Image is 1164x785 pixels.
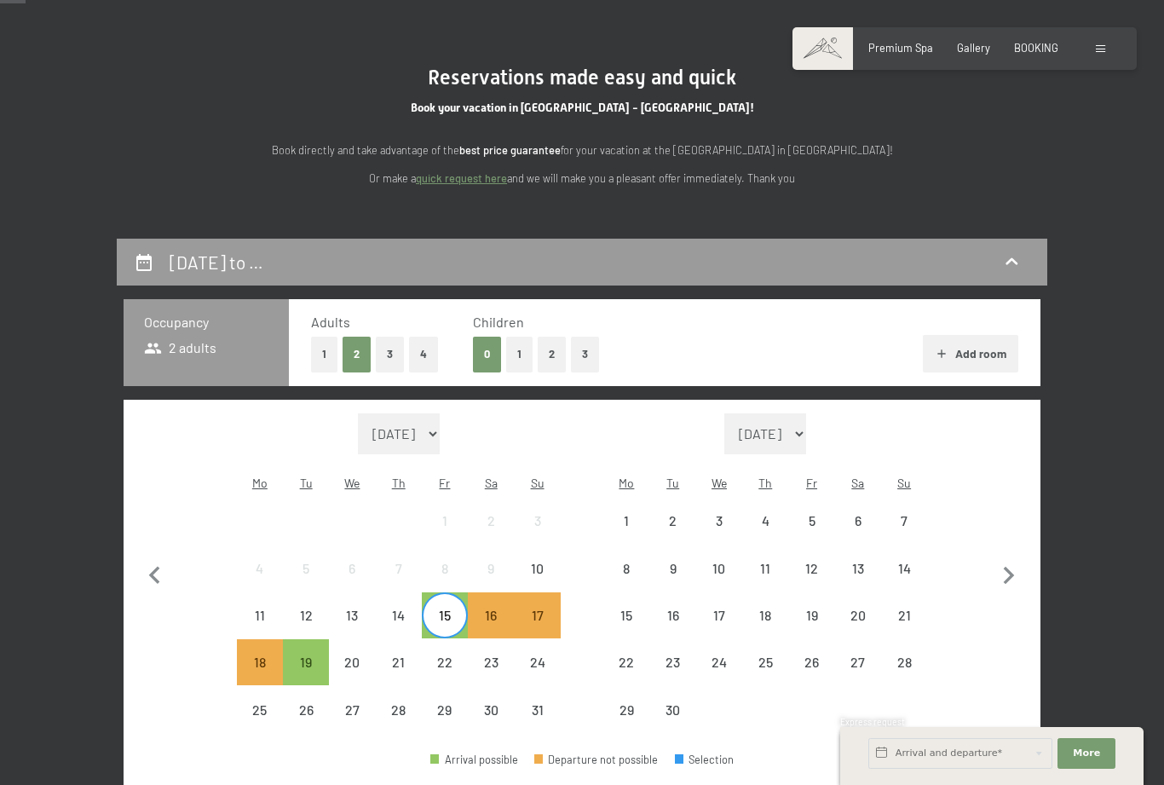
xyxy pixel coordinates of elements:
[331,703,373,746] div: 27
[376,686,422,732] div: Thu Aug 28 2025
[788,498,834,544] div: Departure not possible
[666,476,679,490] abbr: Tuesday
[329,686,375,732] div: Departure not possible
[459,143,561,157] strong: best price guarantee
[835,639,881,685] div: Sat Sep 27 2025
[376,337,404,372] button: 3
[283,686,329,732] div: Tue Aug 26 2025
[837,655,879,698] div: 27
[468,545,514,592] div: Departure not possible
[840,717,905,727] span: Express request
[652,655,694,698] div: 23
[851,476,864,490] abbr: Saturday
[485,476,498,490] abbr: Saturday
[422,498,468,544] div: Departure not possible
[603,592,649,638] div: Mon Sep 15 2025
[650,592,696,638] div: Departure not possible
[531,476,545,490] abbr: Sunday
[376,686,422,732] div: Departure not possible
[283,592,329,638] div: Departure not possible
[698,514,740,557] div: 3
[838,752,842,763] span: 1
[650,498,696,544] div: Tue Sep 02 2025
[422,545,468,592] div: Departure not possible
[883,655,925,698] div: 28
[650,686,696,732] div: Tue Sep 30 2025
[538,337,566,372] button: 2
[237,545,283,592] div: Mon Aug 04 2025
[837,562,879,604] div: 13
[881,498,927,544] div: Sun Sep 07 2025
[881,545,927,592] div: Sun Sep 14 2025
[712,476,727,490] abbr: Wednesday
[516,655,558,698] div: 24
[241,141,923,159] p: Book directly and take advantage of the for your vacation at the [GEOGRAPHIC_DATA] in [GEOGRAPHIC...
[377,655,420,698] div: 21
[514,686,560,732] div: Sun Aug 31 2025
[237,639,283,685] div: Mon Aug 18 2025
[652,514,694,557] div: 2
[241,170,923,187] p: Or make a and we will make you a pleasant offer immediately. Thank you
[788,639,834,685] div: Fri Sep 26 2025
[468,498,514,544] div: Departure not possible
[514,592,560,638] div: Sun Aug 17 2025
[788,592,834,638] div: Departure not possible
[696,639,742,685] div: Departure not possible
[343,337,371,372] button: 2
[422,498,468,544] div: Fri Aug 01 2025
[422,545,468,592] div: Fri Aug 08 2025
[652,703,694,746] div: 30
[409,337,438,372] button: 4
[300,476,313,490] abbr: Tuesday
[411,101,754,114] span: Book your vacation in [GEOGRAPHIC_DATA] - [GEOGRAPHIC_DATA]!
[603,498,649,544] div: Departure not possible
[514,592,560,638] div: Departure not possible. The selected period requires a minimum stay.
[468,498,514,544] div: Sat Aug 02 2025
[506,337,533,372] button: 1
[473,314,524,330] span: Children
[883,562,925,604] div: 14
[837,514,879,557] div: 6
[377,562,420,604] div: 7
[514,498,560,544] div: Sun Aug 03 2025
[881,592,927,638] div: Departure not possible
[837,609,879,651] div: 20
[468,592,514,638] div: Sat Aug 16 2025
[422,639,468,685] div: Departure not possible
[237,686,283,732] div: Departure not possible
[430,754,518,765] div: Arrival possible
[742,498,788,544] div: Departure not possible
[1014,41,1058,55] span: BOOKING
[1073,747,1100,760] span: More
[742,545,788,592] div: Departure not possible
[650,592,696,638] div: Tue Sep 16 2025
[470,609,512,651] div: 16
[424,562,466,604] div: 8
[696,498,742,544] div: Wed Sep 03 2025
[439,476,450,490] abbr: Friday
[696,545,742,592] div: Wed Sep 10 2025
[516,703,558,746] div: 31
[516,609,558,651] div: 17
[835,545,881,592] div: Sat Sep 13 2025
[650,639,696,685] div: Tue Sep 23 2025
[376,592,422,638] div: Thu Aug 14 2025
[603,545,649,592] div: Mon Sep 08 2025
[696,592,742,638] div: Wed Sep 17 2025
[283,545,329,592] div: Departure not possible
[603,686,649,732] div: Departure not possible
[650,498,696,544] div: Departure not possible
[788,545,834,592] div: Departure not possible
[605,655,648,698] div: 22
[470,562,512,604] div: 9
[422,592,468,638] div: Fri Aug 15 2025
[652,562,694,604] div: 9
[605,562,648,604] div: 8
[742,545,788,592] div: Thu Sep 11 2025
[237,592,283,638] div: Mon Aug 11 2025
[571,337,599,372] button: 3
[376,545,422,592] div: Departure not possible
[424,514,466,557] div: 1
[603,686,649,732] div: Mon Sep 29 2025
[285,609,327,651] div: 12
